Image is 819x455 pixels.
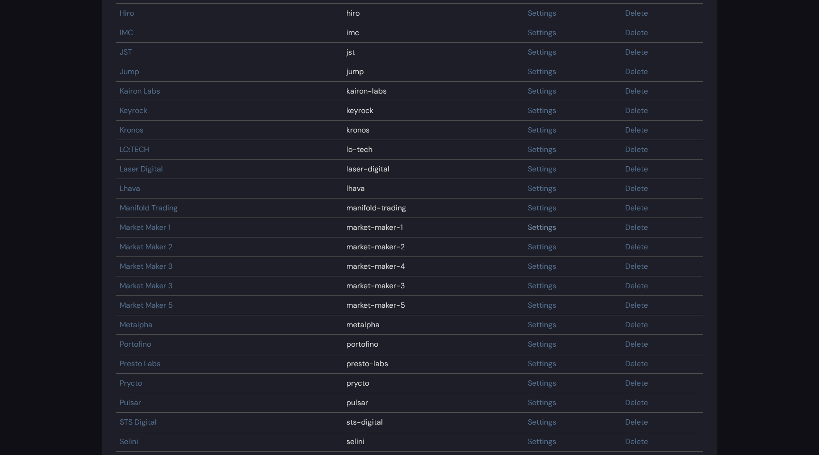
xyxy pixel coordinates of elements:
[528,222,556,232] a: Settings
[528,242,556,252] a: Settings
[120,86,160,96] a: Kairon Labs
[625,86,648,96] a: Delete
[343,160,524,179] td: laser-digital
[528,436,556,446] a: Settings
[625,183,648,193] a: Delete
[625,164,648,174] a: Delete
[625,417,648,427] a: Delete
[120,66,139,76] a: Jump
[120,164,163,174] a: Laser Digital
[120,436,138,446] a: Selini
[120,398,141,408] a: Pulsar
[343,393,524,413] td: pulsar
[343,315,524,335] td: metalpha
[120,28,133,38] a: IMC
[343,374,524,393] td: prycto
[343,237,524,257] td: market-maker-2
[528,203,556,213] a: Settings
[528,300,556,310] a: Settings
[528,164,556,174] a: Settings
[343,23,524,43] td: imc
[528,261,556,271] a: Settings
[625,398,648,408] a: Delete
[120,183,140,193] a: Lhava
[625,261,648,271] a: Delete
[625,66,648,76] a: Delete
[120,378,142,388] a: Prycto
[528,86,556,96] a: Settings
[528,125,556,135] a: Settings
[528,359,556,369] a: Settings
[120,261,172,271] a: Market Maker 3
[625,359,648,369] a: Delete
[343,82,524,101] td: kairon-labs
[343,199,524,218] td: manifold-trading
[528,339,556,349] a: Settings
[625,8,648,18] a: Delete
[528,417,556,427] a: Settings
[625,125,648,135] a: Delete
[625,378,648,388] a: Delete
[343,335,524,354] td: portofino
[625,300,648,310] a: Delete
[120,8,134,18] a: Hiro
[625,436,648,446] a: Delete
[120,144,149,154] a: LO:TECH
[120,300,173,310] a: Market Maker 5
[528,183,556,193] a: Settings
[343,354,524,374] td: presto-labs
[528,28,556,38] a: Settings
[120,359,161,369] a: Presto Labs
[120,105,147,115] a: Keyrock
[343,179,524,199] td: lhava
[625,105,648,115] a: Delete
[120,203,178,213] a: Manifold Trading
[528,398,556,408] a: Settings
[343,276,524,296] td: market-maker-3
[120,320,152,330] a: Metalpha
[120,47,132,57] a: JST
[120,242,172,252] a: Market Maker 2
[528,66,556,76] a: Settings
[625,47,648,57] a: Delete
[528,8,556,18] a: Settings
[120,339,151,349] a: Portofino
[343,296,524,315] td: market-maker-5
[343,121,524,140] td: kronos
[343,140,524,160] td: lo-tech
[528,378,556,388] a: Settings
[120,125,143,135] a: Kronos
[528,320,556,330] a: Settings
[343,218,524,237] td: market-maker-1
[343,413,524,432] td: sts-digital
[625,28,648,38] a: Delete
[625,320,648,330] a: Delete
[343,62,524,82] td: jump
[343,257,524,276] td: market-maker-4
[528,47,556,57] a: Settings
[343,43,524,62] td: jst
[528,105,556,115] a: Settings
[625,203,648,213] a: Delete
[343,4,524,23] td: hiro
[528,144,556,154] a: Settings
[528,281,556,291] a: Settings
[120,281,172,291] a: Market Maker 3
[120,417,157,427] a: STS Digital
[625,339,648,349] a: Delete
[120,222,171,232] a: Market Maker 1
[625,242,648,252] a: Delete
[625,222,648,232] a: Delete
[625,144,648,154] a: Delete
[343,432,524,452] td: selini
[625,281,648,291] a: Delete
[343,101,524,121] td: keyrock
